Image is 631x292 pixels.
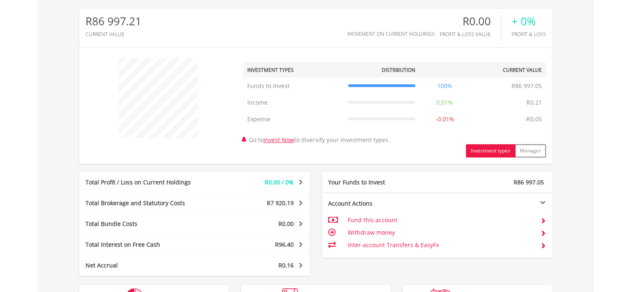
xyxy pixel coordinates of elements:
div: Profit & Loss [512,32,546,37]
td: Inter-account Transfers & EasyFx [347,239,534,251]
div: Total Brokerage and Statutory Costs [79,199,214,207]
span: R86 997.05 [514,178,544,186]
td: -R0.05 [520,111,546,128]
span: R0.00 [278,220,294,228]
td: Withdraw money [347,226,534,239]
a: Invest Now [263,136,294,144]
div: Profit & Loss Value [440,32,501,37]
div: + 0% [512,15,546,27]
div: Go to to diversify your investment types. [237,54,552,157]
span: R0.16 [278,261,294,269]
th: Current Value [470,62,546,78]
td: Funds to Invest [243,78,344,94]
th: Investment Types [243,62,344,78]
td: Expense [243,111,344,128]
td: Fund this account [347,214,534,226]
div: R0.00 [440,15,501,27]
div: Total Profit / Loss on Current Holdings [79,178,214,186]
button: Investment types [466,144,515,157]
td: 0.01% [419,94,470,111]
div: Distribution [382,66,415,74]
span: R0.00 / 0% [265,178,294,186]
td: -0.01% [419,111,470,128]
div: R86 997.21 [85,15,141,27]
span: R96.40 [275,240,294,248]
td: Income [243,94,344,111]
div: Account Actions [322,199,437,208]
div: Total Bundle Costs [79,220,214,228]
div: Net Accrual [79,261,214,270]
div: Your Funds to Invest [322,178,437,186]
td: R0.21 [522,94,546,111]
button: Manager [515,144,546,157]
div: Movement on Current Holdings: [347,31,436,37]
td: R86 997.05 [507,78,546,94]
span: R7 920.19 [267,199,294,207]
div: Total Interest on Free Cash [79,240,214,249]
div: CURRENT VALUE [85,32,141,37]
td: 100% [419,78,470,94]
